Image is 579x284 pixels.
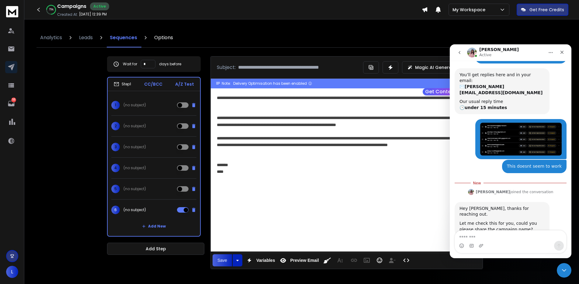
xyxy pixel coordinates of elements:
[49,8,54,12] p: 75 %
[400,254,412,266] button: Code View
[6,266,18,278] button: L
[175,81,194,87] p: A/Z Test
[6,6,18,17] img: logo
[452,7,488,13] p: My Workspace
[321,254,333,266] button: Clean HTML
[517,4,568,16] button: Get Free Credits
[244,254,276,266] button: Variables
[123,145,146,149] p: (no subject)
[11,98,16,102] p: 55
[111,122,120,130] span: 2
[57,12,78,17] p: Created At:
[334,254,346,266] button: More Text
[159,62,181,67] p: days before
[137,220,171,232] button: Add New
[217,64,236,71] p: Subject:
[110,34,137,41] p: Sequences
[529,7,564,13] p: Get Free Credits
[90,2,109,10] div: Active
[557,263,571,278] iframe: Intercom live chat
[233,81,312,86] div: Delivery Optimisation has been enabled
[107,243,204,255] button: Add Step
[111,206,120,214] span: 6
[79,12,107,17] p: [DATE] 12:39 PM
[123,103,146,108] p: (no subject)
[123,62,137,67] p: Wait for
[123,186,146,191] p: (no subject)
[79,34,93,41] p: Leads
[154,34,173,41] p: Options
[402,61,470,74] button: Magic AI Generator
[111,143,120,151] span: 3
[123,166,146,170] p: (no subject)
[277,254,320,266] button: Preview Email
[361,254,373,266] button: Insert Image (⌘P)
[222,81,231,86] span: Note:
[36,28,66,47] a: Analytics
[450,44,571,258] iframe: Intercom live chat
[107,77,201,237] li: Step1CC/BCCA/Z Test1(no subject)2(no subject)3(no subject)4(no subject)5(no subject)6(no subject)...
[289,258,320,263] span: Preview Email
[423,88,480,95] button: Get Content Score
[111,164,120,172] span: 4
[57,3,86,10] h1: Campaigns
[75,28,96,47] a: Leads
[144,81,162,87] p: CC/BCC
[151,28,177,47] a: Options
[111,101,120,109] span: 1
[123,207,146,212] p: (no subject)
[123,124,146,128] p: (no subject)
[114,81,131,87] div: Step 1
[111,185,120,193] span: 5
[415,64,459,70] p: Magic AI Generator
[213,254,232,266] button: Save
[255,258,276,263] span: Variables
[348,254,360,266] button: Insert Link (⌘K)
[106,28,141,47] a: Sequences
[40,34,62,41] p: Analytics
[387,254,398,266] button: Insert Unsubscribe Link
[374,254,385,266] button: Emoticons
[5,98,17,110] a: 55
